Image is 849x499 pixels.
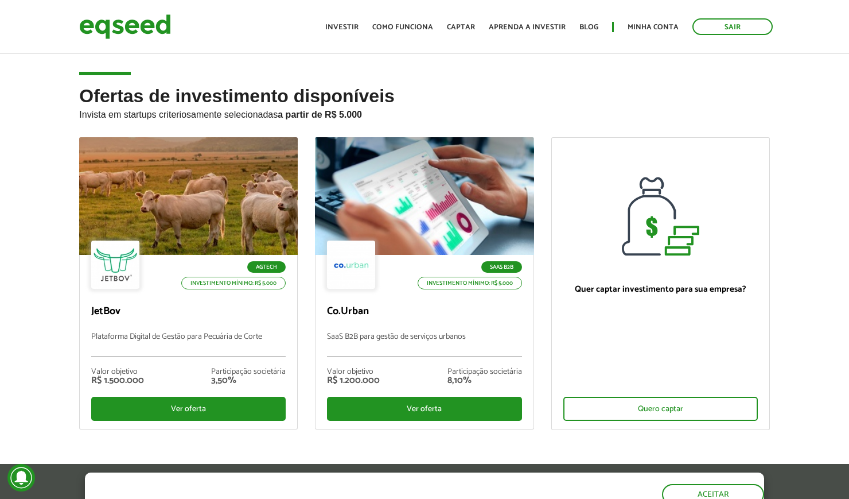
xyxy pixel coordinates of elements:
div: Participação societária [211,368,286,376]
a: Quer captar investimento para sua empresa? Quero captar [551,137,770,430]
a: Sair [692,18,773,35]
p: Investimento mínimo: R$ 5.000 [418,277,522,289]
div: Quero captar [563,397,758,421]
a: Aprenda a investir [489,24,566,31]
p: SaaS B2B para gestão de serviços urbanos [327,332,521,357]
div: 8,10% [447,376,522,385]
a: Investir [325,24,359,31]
p: Quer captar investimento para sua empresa? [563,284,758,295]
strong: a partir de R$ 5.000 [278,110,362,119]
div: Valor objetivo [327,368,380,376]
a: Minha conta [628,24,679,31]
p: Invista em startups criteriosamente selecionadas [79,106,769,120]
a: Agtech Investimento mínimo: R$ 5.000 JetBov Plataforma Digital de Gestão para Pecuária de Corte V... [79,137,298,430]
div: Ver oferta [91,397,286,421]
div: R$ 1.500.000 [91,376,144,385]
p: Investimento mínimo: R$ 5.000 [181,277,286,289]
img: EqSeed [79,11,171,42]
div: Valor objetivo [91,368,144,376]
div: R$ 1.200.000 [327,376,380,385]
a: SaaS B2B Investimento mínimo: R$ 5.000 Co.Urban SaaS B2B para gestão de serviços urbanos Valor ob... [315,137,533,430]
p: Agtech [247,261,286,273]
a: Captar [447,24,475,31]
p: JetBov [91,305,286,318]
p: Co.Urban [327,305,521,318]
a: Blog [579,24,598,31]
h2: Ofertas de investimento disponíveis [79,86,769,137]
div: 3,50% [211,376,286,385]
div: Participação societária [447,368,522,376]
a: Como funciona [372,24,433,31]
div: Ver oferta [327,397,521,421]
p: SaaS B2B [481,261,522,273]
p: Plataforma Digital de Gestão para Pecuária de Corte [91,332,286,357]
